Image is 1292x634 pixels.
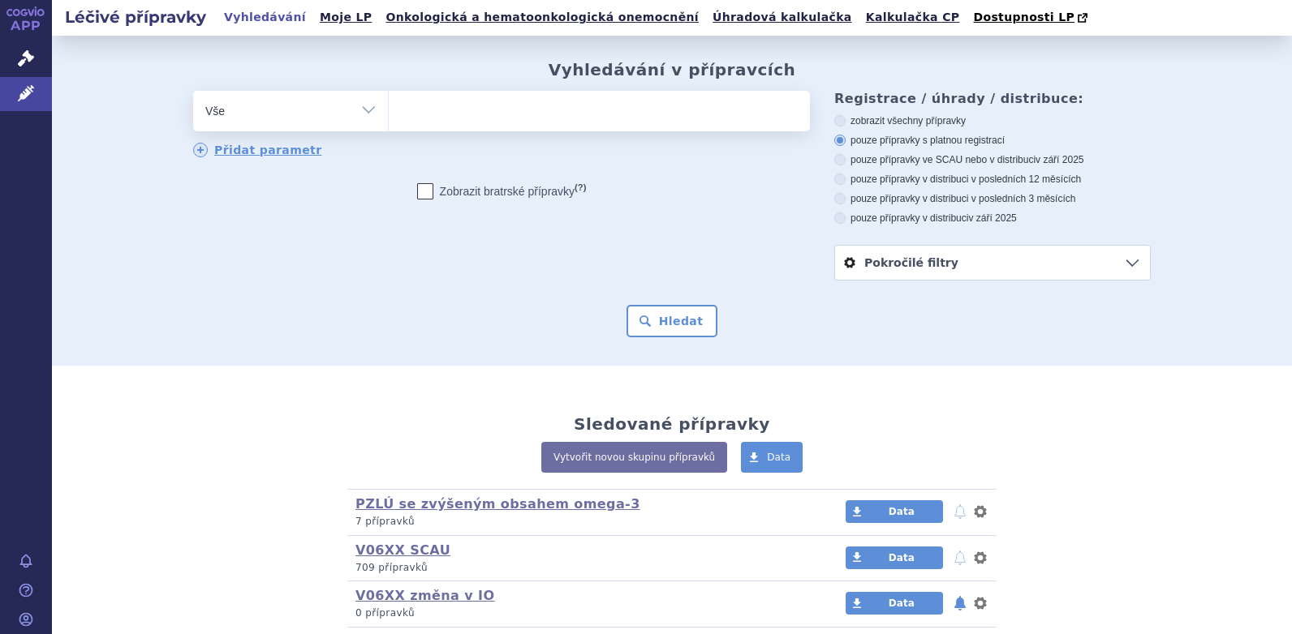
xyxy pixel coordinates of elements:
[1036,154,1083,165] span: v září 2025
[574,414,770,434] h2: Sledované přípravky
[846,500,943,523] a: Data
[889,552,915,563] span: Data
[972,502,988,521] button: nastavení
[834,173,1151,186] label: pouze přípravky v distribuci v posledních 12 měsících
[355,562,428,573] span: 709 přípravků
[834,192,1151,205] label: pouze přípravky v distribuci v posledních 3 měsících
[968,6,1096,29] a: Dostupnosti LP
[972,548,988,568] button: nastavení
[381,6,704,28] a: Onkologická a hematoonkologická onemocnění
[52,6,219,28] h2: Léčivé přípravky
[355,516,415,527] span: 7 přípravků
[834,134,1151,147] label: pouze přípravky s platnou registrací
[968,212,1016,224] span: v září 2025
[834,153,1151,166] label: pouze přípravky ve SCAU nebo v distribuci
[952,548,968,568] button: notifikace
[889,506,915,517] span: Data
[741,442,803,473] a: Data
[834,114,1151,127] label: zobrazit všechny přípravky
[861,6,965,28] a: Kalkulačka CP
[575,182,586,193] abbr: (?)
[355,588,494,603] a: V06XX změna v IO
[846,546,943,569] a: Data
[767,452,790,463] span: Data
[952,502,968,521] button: notifikace
[355,496,640,512] a: PZLÚ se zvýšeným obsahem omega-3
[627,305,718,337] button: Hledat
[889,598,915,609] span: Data
[355,542,450,558] a: V06XX SCAU
[219,6,311,28] a: Vyhledávání
[835,246,1150,280] a: Pokročilé filtry
[708,6,857,28] a: Úhradová kalkulačka
[549,60,796,79] h2: Vyhledávání v přípravcích
[541,442,727,473] a: Vytvořit novou skupinu přípravků
[315,6,377,28] a: Moje LP
[834,212,1151,225] label: pouze přípravky v distribuci
[952,593,968,613] button: notifikace
[834,91,1151,106] h3: Registrace / úhrady / distribuce:
[193,143,322,157] a: Přidat parametr
[972,593,988,613] button: nastavení
[417,183,587,199] label: Zobrazit bratrské přípravky
[846,592,943,615] a: Data
[973,11,1075,24] span: Dostupnosti LP
[355,607,415,619] span: 0 přípravků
